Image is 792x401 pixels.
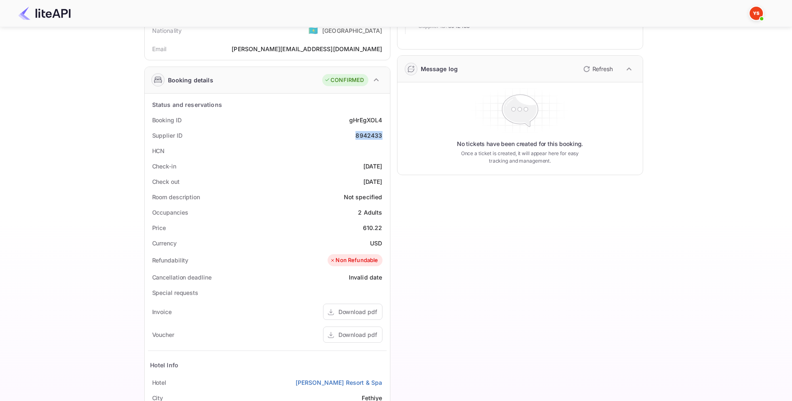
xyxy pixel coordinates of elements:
[457,140,583,148] p: No tickets have been created for this booking.
[296,378,382,387] a: [PERSON_NAME] Resort & Spa
[358,208,382,217] div: 2 Adults
[168,76,213,84] div: Booking details
[349,273,382,282] div: Invalid date
[152,131,183,140] div: Supplier ID
[18,7,71,20] img: LiteAPI Logo
[152,208,188,217] div: Occupancies
[152,100,222,109] div: Status and reservations
[370,239,382,248] div: USD
[152,45,167,53] div: Email
[355,131,382,140] div: 8942433
[152,307,172,316] div: Invoice
[454,150,586,165] p: Once a ticket is created, it will appear here for easy tracking and management.
[152,273,212,282] div: Cancellation deadline
[152,223,166,232] div: Price
[338,307,377,316] div: Download pdf
[421,64,458,73] div: Message log
[363,223,382,232] div: 610.22
[338,330,377,339] div: Download pdf
[363,177,382,186] div: [DATE]
[150,361,179,369] div: Hotel Info
[349,116,382,124] div: gHrEgXOL4
[322,26,382,35] div: [GEOGRAPHIC_DATA]
[578,62,616,76] button: Refresh
[152,288,198,297] div: Special requests
[344,193,382,201] div: Not specified
[330,256,378,265] div: Non Refundable
[152,256,189,265] div: Refundability
[592,64,613,73] p: Refresh
[232,45,382,53] div: [PERSON_NAME][EMAIL_ADDRESS][DOMAIN_NAME]
[152,330,174,339] div: Voucher
[152,26,182,35] div: Nationality
[324,76,364,84] div: CONFIRMED
[750,7,763,20] img: Yandex Support
[152,162,176,171] div: Check-in
[152,193,200,201] div: Room description
[152,239,177,248] div: Currency
[363,162,382,171] div: [DATE]
[152,146,165,155] div: HCN
[152,116,182,124] div: Booking ID
[152,378,167,387] div: Hotel
[152,177,180,186] div: Check out
[308,23,318,38] span: United States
